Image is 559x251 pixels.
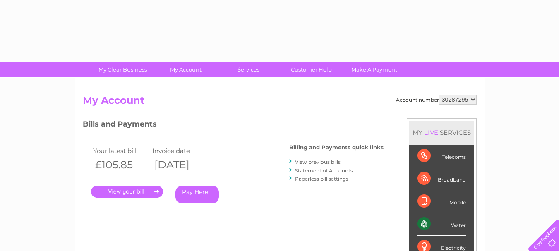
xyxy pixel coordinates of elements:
th: £105.85 [91,156,151,173]
a: Customer Help [277,62,345,77]
div: MY SERVICES [409,121,474,144]
a: . [91,186,163,198]
a: My Account [151,62,220,77]
a: My Clear Business [89,62,157,77]
td: Your latest bill [91,145,151,156]
a: Statement of Accounts [295,167,353,174]
h3: Bills and Payments [83,118,384,133]
div: Water [417,213,466,236]
div: Telecoms [417,145,466,167]
div: Account number [396,95,477,105]
a: Paperless bill settings [295,176,348,182]
div: Mobile [417,190,466,213]
a: Services [214,62,283,77]
th: [DATE] [150,156,210,173]
h4: Billing and Payments quick links [289,144,384,151]
h2: My Account [83,95,477,110]
td: Invoice date [150,145,210,156]
a: Make A Payment [340,62,408,77]
div: Broadband [417,167,466,190]
div: LIVE [422,129,440,136]
a: View previous bills [295,159,341,165]
a: Pay Here [175,186,219,203]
